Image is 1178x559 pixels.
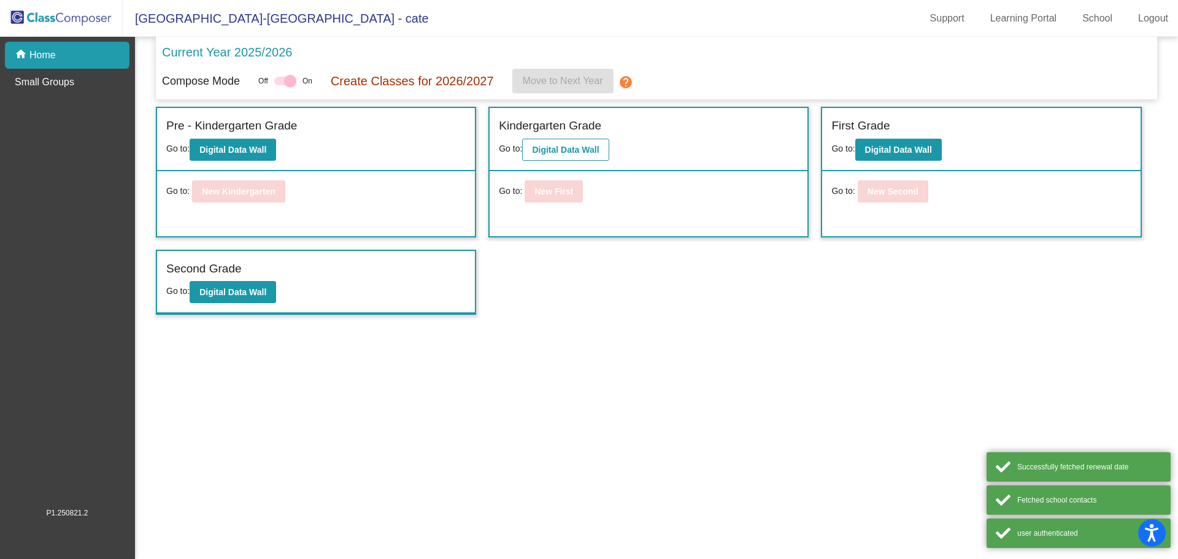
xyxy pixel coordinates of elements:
[618,75,633,90] mat-icon: help
[192,180,285,202] button: New Kindergarten
[980,9,1067,28] a: Learning Portal
[522,139,609,161] button: Digital Data Wall
[331,72,494,90] p: Create Classes for 2026/2027
[190,281,276,303] button: Digital Data Wall
[512,69,614,93] button: Move to Next Year
[166,144,190,153] span: Go to:
[166,117,297,135] label: Pre - Kindergarten Grade
[1017,461,1161,472] div: Successfully fetched renewal date
[1017,495,1161,506] div: Fetched school contacts
[831,117,890,135] label: First Grade
[123,9,429,28] span: [GEOGRAPHIC_DATA]-[GEOGRAPHIC_DATA] - cate
[855,139,942,161] button: Digital Data Wall
[15,48,29,63] mat-icon: home
[258,75,268,87] span: Off
[523,75,603,86] span: Move to Next Year
[868,187,918,196] b: New Second
[302,75,312,87] span: On
[166,185,190,198] span: Go to:
[15,75,74,90] p: Small Groups
[1017,528,1161,539] div: user authenticated
[1072,9,1122,28] a: School
[199,287,266,297] b: Digital Data Wall
[190,139,276,161] button: Digital Data Wall
[499,117,601,135] label: Kindergarten Grade
[162,43,292,61] p: Current Year 2025/2026
[199,145,266,155] b: Digital Data Wall
[166,260,242,278] label: Second Grade
[920,9,974,28] a: Support
[532,145,599,155] b: Digital Data Wall
[499,185,522,198] span: Go to:
[29,48,56,63] p: Home
[831,185,855,198] span: Go to:
[858,180,928,202] button: New Second
[202,187,275,196] b: New Kindergarten
[865,145,932,155] b: Digital Data Wall
[499,144,522,153] span: Go to:
[525,180,583,202] button: New First
[534,187,573,196] b: New First
[831,144,855,153] span: Go to:
[166,286,190,296] span: Go to:
[1128,9,1178,28] a: Logout
[162,73,240,90] p: Compose Mode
